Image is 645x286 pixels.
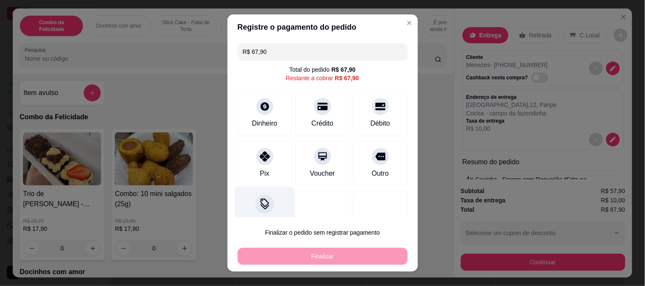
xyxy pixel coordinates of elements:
[252,118,278,129] div: Dinheiro
[310,168,335,179] div: Voucher
[290,65,356,74] div: Total do pedido
[286,74,359,82] div: Restante a cobrar
[370,118,390,129] div: Débito
[260,168,269,179] div: Pix
[403,16,416,30] button: Close
[372,168,389,179] div: Outro
[335,74,359,82] div: R$ 67,90
[312,118,334,129] div: Crédito
[238,224,408,241] button: Finalizar o pedido sem registrar pagamento
[227,14,418,40] header: Registre o pagamento do pedido
[249,217,280,228] div: Desconto
[332,65,356,74] div: R$ 67,90
[243,43,403,60] input: Ex.: hambúrguer de cordeiro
